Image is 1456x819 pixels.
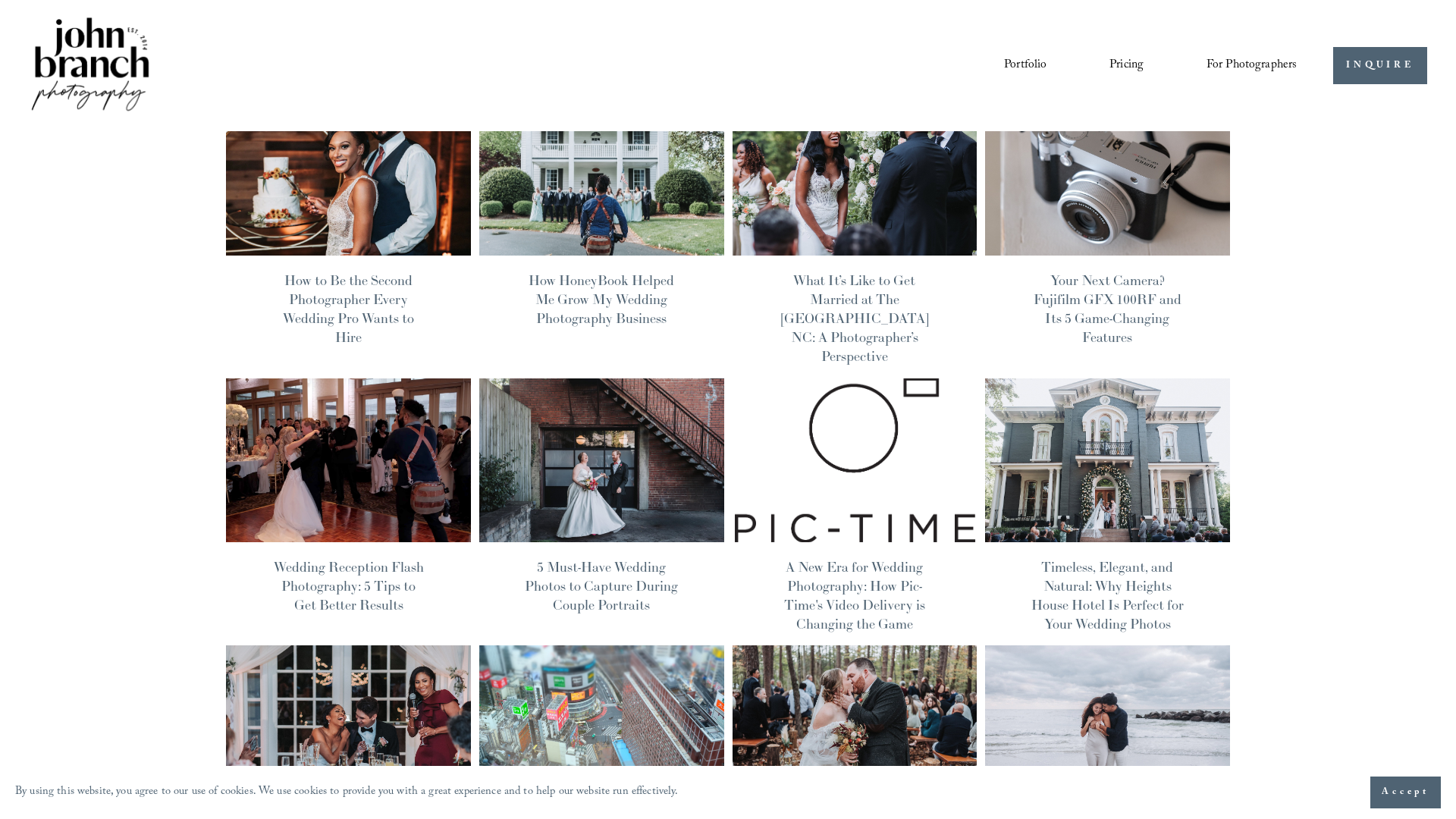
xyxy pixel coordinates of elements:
[731,645,978,810] img: Capturing Iconic Wedding Moments: The End of the Aisle Kiss
[1382,785,1429,800] span: Accept
[1034,271,1181,347] a: Your Next Camera? Fujifilm GFX 100RF and Its 5 Game-Changing Features
[1109,53,1144,79] a: Pricing
[1333,47,1426,84] a: INQUIRE
[984,90,1231,256] img: Your Next Camera? Fujifilm GFX 100RF and Its 5 Game-Changing Features
[731,377,978,542] img: A New Era for Wedding Photography: How Pic-Time's Video Delivery is Changing the Game
[274,558,424,613] a: Wedding Reception Flash Photography: 5 Tips to Get Better Results
[225,90,472,256] img: How to Be the Second Photographer Every Wedding Pro Wants to Hire
[15,782,679,804] p: By using this website, you agree to our use of cookies. We use cookies to provide you with a grea...
[478,645,725,810] img: Taking Photos for Photos Sake | Exploring Japan with the Fujifilm X-S20
[1004,53,1046,79] a: Portfolio
[1207,54,1298,77] span: For Photographers
[225,377,472,542] img: Wedding Reception Flash Photography: 5 Tips to Get Better Results
[283,271,414,347] a: How to Be the Second Photographer Every Wedding Pro Wants to Hire
[478,90,725,256] img: How HoneyBook Helped Me Grow My Wedding Photography Business
[781,271,928,366] a: What It’s Like to Get Married at The [GEOGRAPHIC_DATA] NC: A Photographer’s Perspective
[29,14,152,117] img: John Branch IV Photography
[1031,558,1184,633] a: Timeless, Elegant, and Natural: Why Heights House Hotel Is Perfect for Your Wedding Photos
[525,558,678,613] a: 5 Must-Have Wedding Photos to Capture During Couple Portraits
[529,271,674,327] a: How HoneyBook Helped Me Grow My Wedding Photography Business
[225,645,472,810] img: The Magic Behind Emotive Wedding Photography: Capturing Your Love Story
[984,645,1231,810] img: November Livestream Favorites
[784,558,925,633] a: A New Era for Wedding Photography: How Pic-Time's Video Delivery is Changing the Game
[984,377,1231,542] img: Timeless, Elegant, and Natural: Why Heights House Hotel Is Perfect for Your Wedding Photos
[1370,777,1441,808] button: Accept
[731,90,978,256] img: What It’s Like to Get Married at The Bradford NC: A Photographer’s Perspective
[478,377,725,542] img: 5 Must-Have Wedding Photos to Capture During Couple Portraits
[1207,53,1298,79] a: folder dropdown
